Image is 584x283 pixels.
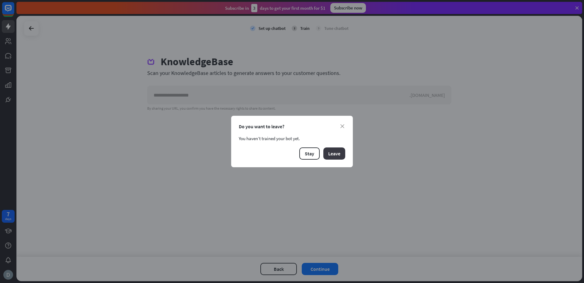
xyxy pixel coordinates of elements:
[299,147,320,160] button: Stay
[239,123,345,129] div: Do you want to leave?
[323,147,345,160] button: Leave
[239,136,345,141] div: You haven’t trained your bot yet.
[5,2,23,21] button: Open LiveChat chat widget
[340,124,344,128] i: close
